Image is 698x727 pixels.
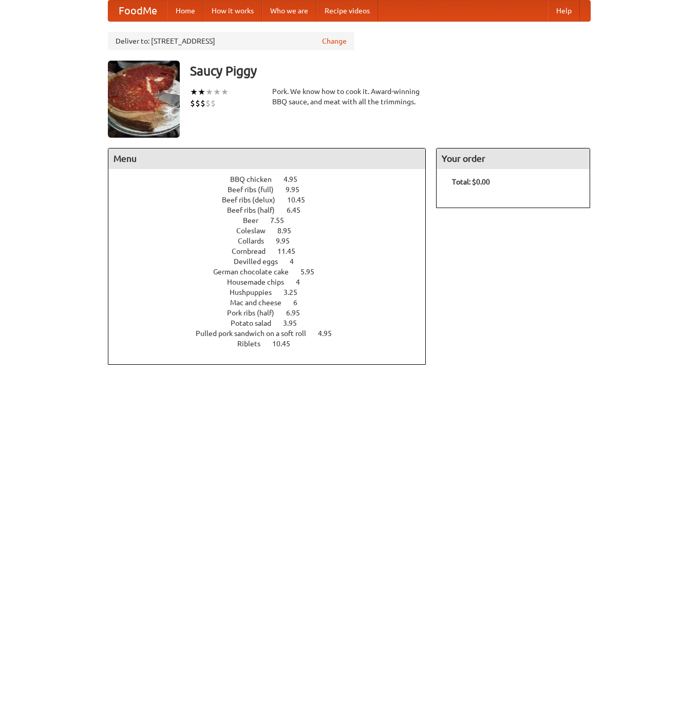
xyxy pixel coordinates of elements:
[286,185,310,194] span: 9.95
[108,1,167,21] a: FoodMe
[221,86,229,98] li: ★
[231,319,281,327] span: Potato salad
[276,237,300,245] span: 9.95
[232,247,314,255] a: Cornbread 11.45
[228,185,318,194] a: Beef ribs (full) 9.95
[230,299,316,307] a: Mac and cheese 6
[230,299,292,307] span: Mac and cheese
[205,86,213,98] li: ★
[205,98,211,109] li: $
[293,299,308,307] span: 6
[232,247,276,255] span: Cornbread
[231,319,316,327] a: Potato salad 3.95
[230,288,282,296] span: Hushpuppies
[108,32,354,50] div: Deliver to: [STREET_ADDRESS]
[277,247,306,255] span: 11.45
[230,175,282,183] span: BBQ chicken
[190,86,198,98] li: ★
[227,206,319,214] a: Beef ribs (half) 6.45
[236,227,310,235] a: Coleslaw 8.95
[234,257,288,266] span: Devilled eggs
[287,196,315,204] span: 10.45
[272,340,300,348] span: 10.45
[222,196,286,204] span: Beef ribs (delux)
[227,278,319,286] a: Housemade chips 4
[196,329,351,338] a: Pulled pork sandwich on a soft roll 4.95
[213,268,299,276] span: German chocolate cake
[237,340,309,348] a: Riblets 10.45
[316,1,378,21] a: Recipe videos
[227,309,319,317] a: Pork ribs (half) 6.95
[227,206,285,214] span: Beef ribs (half)
[227,309,285,317] span: Pork ribs (half)
[318,329,342,338] span: 4.95
[195,98,200,109] li: $
[322,36,347,46] a: Change
[548,1,580,21] a: Help
[284,288,308,296] span: 3.25
[200,98,205,109] li: $
[437,148,590,169] h4: Your order
[284,175,308,183] span: 4.95
[236,227,276,235] span: Coleslaw
[227,278,294,286] span: Housemade chips
[262,1,316,21] a: Who we are
[167,1,203,21] a: Home
[190,61,591,81] h3: Saucy Piggy
[277,227,301,235] span: 8.95
[190,98,195,109] li: $
[238,237,309,245] a: Collards 9.95
[238,237,274,245] span: Collards
[272,86,426,107] div: Pork. We know how to cook it. Award-winning BBQ sauce, and meat with all the trimmings.
[270,216,294,225] span: 7.55
[230,175,316,183] a: BBQ chicken 4.95
[211,98,216,109] li: $
[108,61,180,138] img: angular.jpg
[290,257,304,266] span: 4
[108,148,426,169] h4: Menu
[243,216,303,225] a: Beer 7.55
[213,86,221,98] li: ★
[234,257,313,266] a: Devilled eggs 4
[300,268,325,276] span: 5.95
[283,319,307,327] span: 3.95
[296,278,310,286] span: 4
[222,196,324,204] a: Beef ribs (delux) 10.45
[237,340,271,348] span: Riblets
[230,288,316,296] a: Hushpuppies 3.25
[203,1,262,21] a: How it works
[213,268,333,276] a: German chocolate cake 5.95
[287,206,311,214] span: 6.45
[228,185,284,194] span: Beef ribs (full)
[198,86,205,98] li: ★
[196,329,316,338] span: Pulled pork sandwich on a soft roll
[286,309,310,317] span: 6.95
[452,178,490,186] b: Total: $0.00
[243,216,269,225] span: Beer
